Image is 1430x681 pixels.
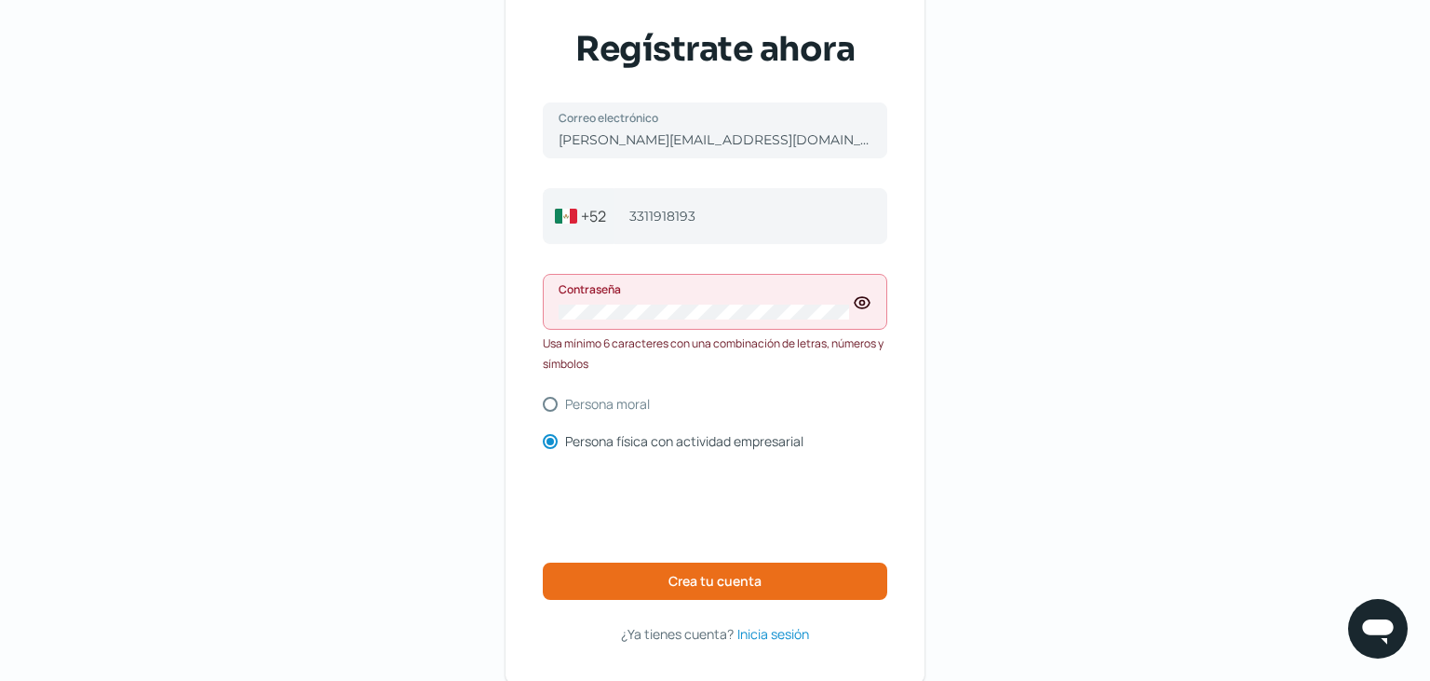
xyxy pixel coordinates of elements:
label: Persona física con actividad empresarial [565,435,803,448]
iframe: reCAPTCHA [573,471,857,544]
img: chatIcon [1359,610,1396,647]
label: Persona moral [565,398,650,411]
label: Correo electrónico [559,110,853,126]
a: Inicia sesión [737,622,809,646]
span: ¿Ya tienes cuenta? [621,625,734,643]
span: Usa mínimo 6 caracteres con una combinación de letras, números y símbolos [543,334,887,374]
span: Crea tu cuenta [668,575,762,588]
button: Crea tu cuenta [543,563,887,600]
span: +52 [581,205,606,227]
label: Contraseña [559,281,853,297]
span: Regístrate ahora [575,26,855,73]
